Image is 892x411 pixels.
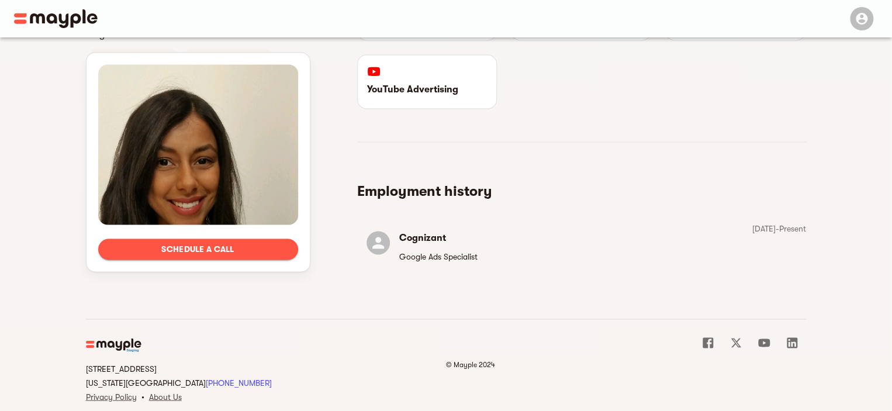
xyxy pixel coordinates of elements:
button: Schedule a call [98,239,298,260]
h6: Cognizant [399,230,478,246]
p: YouTube Advertising [367,82,488,96]
p: Google Ads Specialist [399,250,478,264]
span: • [141,392,144,401]
a: About Us [149,392,182,401]
span: Menu [843,13,878,22]
h6: [STREET_ADDRESS] [US_STATE][GEOGRAPHIC_DATA] [86,361,446,389]
span: [GEOGRAPHIC_DATA] [88,51,178,65]
a: [PHONE_NUMBER] [206,378,272,387]
a: Privacy Policy [86,392,137,401]
span: [GEOGRAPHIC_DATA] [183,51,273,65]
h5: Employment history [357,182,797,201]
p: [DATE] - Present [752,222,806,236]
span: Schedule a call [108,242,289,256]
span: © Mayple 2024 [446,360,495,368]
img: Main logo [14,9,98,28]
img: Main logo [86,338,143,352]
